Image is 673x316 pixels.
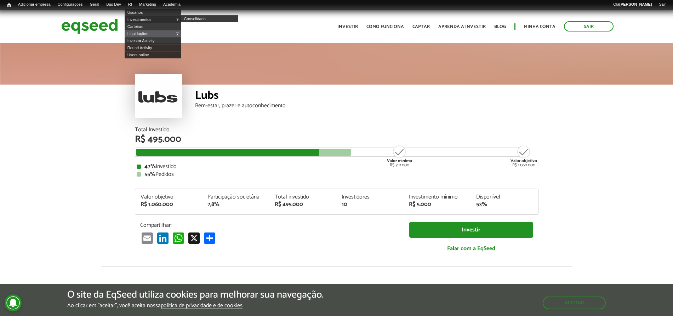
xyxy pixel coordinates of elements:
[409,222,533,238] a: Investir
[275,202,331,207] div: R$ 495.000
[141,202,197,207] div: R$ 1.060.000
[564,21,614,31] a: Sair
[156,232,170,244] a: LinkedIn
[476,194,533,200] div: Disponível
[207,202,264,207] div: 7,8%
[511,157,537,164] strong: Valor objetivo
[137,172,537,177] div: Pedidos
[195,90,538,103] div: Lubs
[524,24,555,29] a: Minha conta
[135,127,538,133] div: Total Investido
[136,2,160,7] a: Marketing
[15,2,54,7] a: Adicionar empresa
[195,103,538,109] div: Bem-estar, prazer e autoconhecimento
[275,194,331,200] div: Total investido
[655,2,669,7] a: Sair
[207,194,264,200] div: Participação societária
[171,232,186,244] a: WhatsApp
[386,145,413,167] div: R$ 710.000
[140,222,399,229] p: Compartilhar:
[619,2,652,6] strong: [PERSON_NAME]
[144,170,155,179] strong: 55%
[511,145,537,167] div: R$ 1.060.000
[476,202,533,207] div: 53%
[137,164,537,170] div: Investido
[543,297,606,309] button: Aceitar
[337,24,358,29] a: Investir
[7,2,11,7] span: Início
[125,9,181,16] a: Usuários
[187,232,201,244] a: X
[412,24,430,29] a: Captar
[203,232,217,244] a: Share
[409,194,466,200] div: Investimento mínimo
[160,2,184,7] a: Academia
[67,289,324,300] h5: O site da EqSeed utiliza cookies para melhorar sua navegação.
[144,162,156,171] strong: 47%
[387,157,412,164] strong: Valor mínimo
[438,24,486,29] a: Aprenda a investir
[161,303,243,309] a: política de privacidade e de cookies
[125,2,136,7] a: RI
[409,241,533,256] a: Falar com a EqSeed
[141,194,197,200] div: Valor objetivo
[61,17,118,36] img: EqSeed
[342,194,398,200] div: Investidores
[409,202,466,207] div: R$ 5.000
[610,2,655,7] a: Olá[PERSON_NAME]
[135,135,538,144] div: R$ 495.000
[54,2,86,7] a: Configurações
[4,2,15,8] a: Início
[67,302,324,309] p: Ao clicar em "aceitar", você aceita nossa .
[140,232,154,244] a: Email
[494,24,506,29] a: Blog
[366,24,404,29] a: Como funciona
[103,2,125,7] a: Bus Dev
[342,202,398,207] div: 10
[86,2,103,7] a: Geral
